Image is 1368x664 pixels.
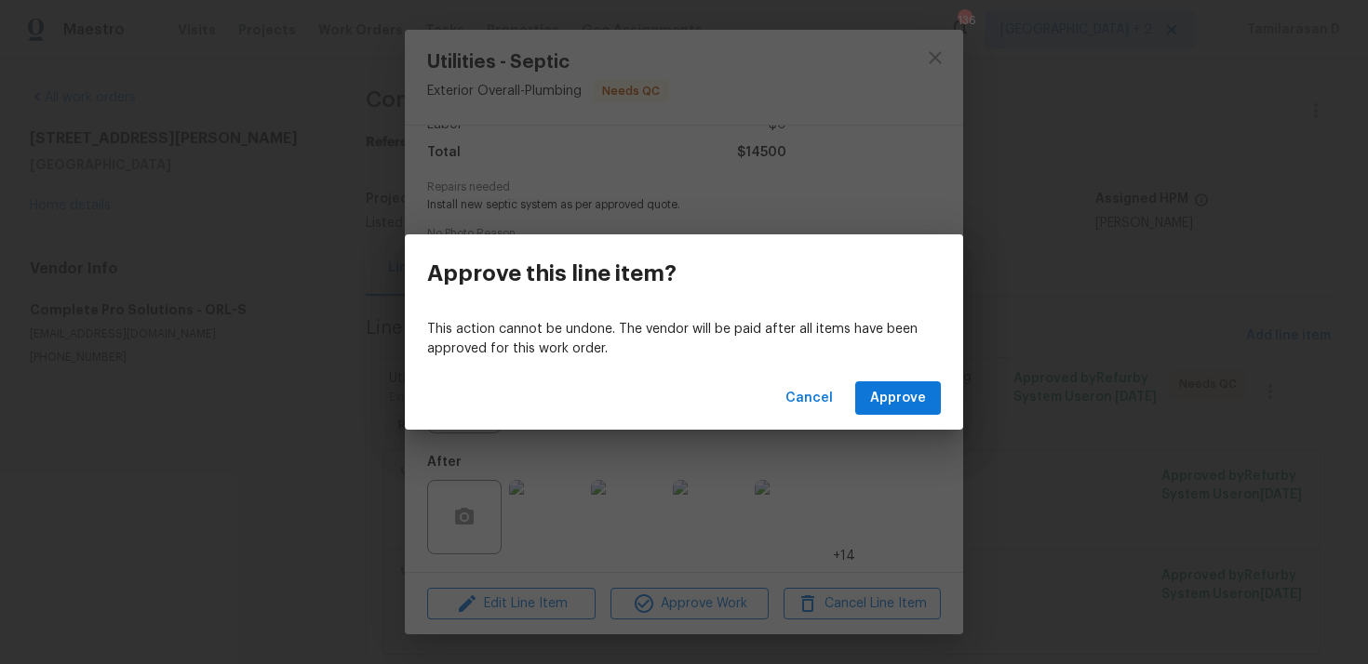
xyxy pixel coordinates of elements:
[427,320,941,359] p: This action cannot be undone. The vendor will be paid after all items have been approved for this...
[785,387,833,410] span: Cancel
[870,387,926,410] span: Approve
[427,260,677,286] h3: Approve this line item?
[778,381,840,416] button: Cancel
[855,381,941,416] button: Approve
